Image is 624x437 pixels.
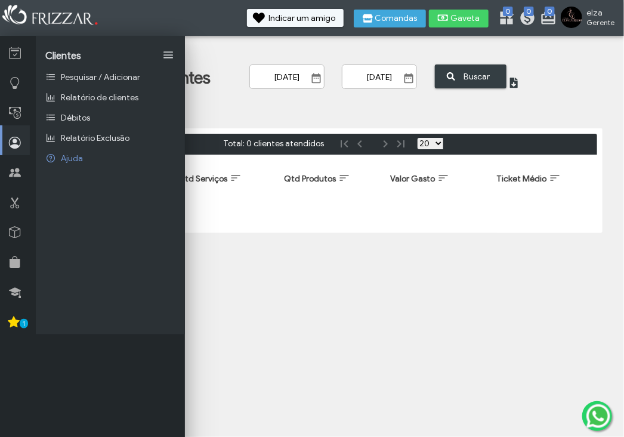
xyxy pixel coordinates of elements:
[36,87,185,107] a: Relatório de clientes
[308,72,325,84] button: Show Calendar
[278,155,384,204] th: Qtd Produtos: activate to sort column ascending
[524,7,534,16] span: 0
[561,7,618,30] a: elza Gerente
[435,64,506,88] button: Buscar
[391,174,435,184] span: Valor Gasto
[249,64,325,89] input: Data Inicial
[400,72,417,84] button: Show Calendar
[450,14,480,23] span: Gaveta
[45,50,81,62] span: Clientes
[519,10,531,29] a: 0
[20,319,28,328] span: 1
[36,67,185,87] a: Pesquisar / Adicionar
[545,7,555,16] span: 0
[178,174,227,184] span: Qtd Serviços
[456,67,498,86] span: Buscar
[586,18,614,27] span: Gerente
[36,148,185,168] a: Ajuda
[385,155,491,204] th: Valor Gasto: activate to sort column ascending
[586,8,614,18] span: elza
[375,14,418,23] span: Comandas
[507,64,534,91] button: ui-button
[268,14,335,23] span: Indicar um amigo
[429,10,489,27] button: Gaveta
[540,10,552,29] a: 0
[247,9,344,27] button: Indicar um amigo
[354,10,426,27] button: Comandas
[66,134,597,155] div: Paginação
[36,128,185,148] a: Relatório Exclusão
[61,72,140,82] span: Pesquisar / Adicionar
[497,174,547,184] span: Ticket Médio
[515,69,526,87] span: ui-button
[66,204,597,227] td: Nenhum registro encontrado.
[503,7,513,16] span: 0
[491,155,597,204] th: Ticket Médio: activate to sort column ascending
[284,174,336,184] span: Qtd Produtos
[220,137,328,150] span: Total: 0 clientes atendidos
[498,10,510,29] a: 0
[61,153,83,164] span: Ajuda
[342,64,417,89] input: Data Final
[61,93,138,103] span: Relatório de clientes
[584,402,613,430] img: whatsapp.png
[61,113,90,123] span: Débitos
[36,107,185,128] a: Débitos
[61,133,129,143] span: Relatório Exclusão
[172,155,278,204] th: Qtd Serviços: activate to sort column ascending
